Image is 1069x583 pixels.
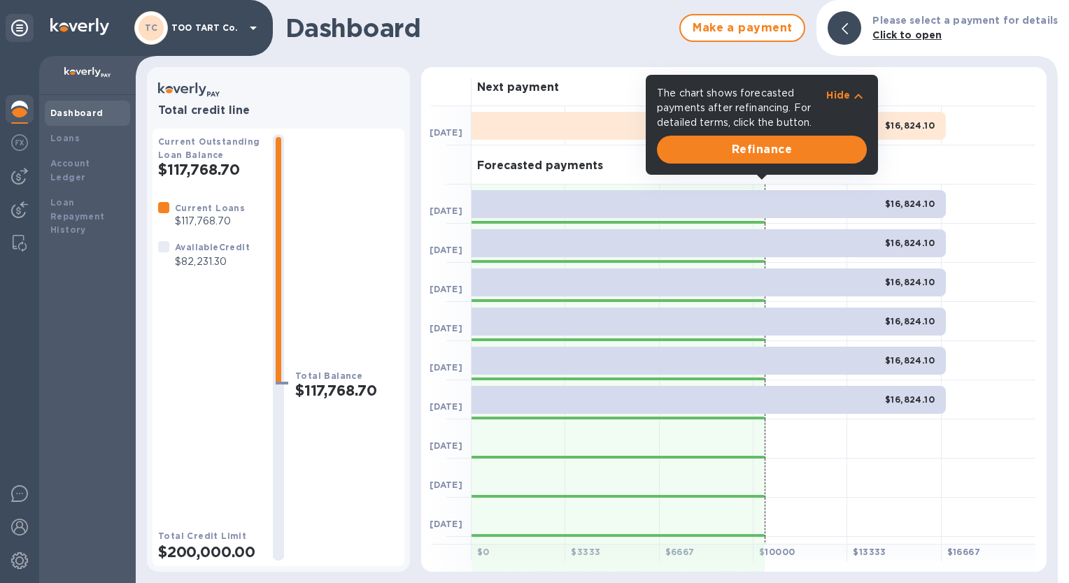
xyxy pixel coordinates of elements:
b: [DATE] [430,480,462,490]
button: Hide [826,88,867,102]
b: [DATE] [430,362,462,373]
b: [DATE] [430,206,462,216]
h3: Next payment [477,81,559,94]
b: [DATE] [430,440,462,451]
button: Refinance [657,136,867,164]
p: $82,231.30 [175,254,250,269]
b: $ 13333 [853,547,886,557]
b: Dashboard [50,108,104,118]
b: Current Loans [175,203,245,213]
span: Refinance [668,141,856,158]
b: Current Outstanding Loan Balance [158,136,260,160]
b: $16,824.10 [885,355,935,366]
img: Foreign exchange [11,134,28,151]
p: $117,768.70 [175,214,245,229]
h3: Total credit line [158,104,399,117]
b: Click to open [872,29,942,41]
b: Total Credit Limit [158,531,246,541]
b: $16,824.10 [885,394,935,405]
b: $ 10000 [759,547,795,557]
b: [DATE] [430,401,462,412]
b: [DATE] [430,519,462,529]
h2: $117,768.70 [158,161,262,178]
b: $ 16667 [947,547,980,557]
b: Loans [50,133,80,143]
b: $16,824.10 [885,199,935,209]
p: TOO TART Co. [171,23,241,33]
div: Unpin categories [6,14,34,42]
b: Available Credit [175,242,250,252]
b: [DATE] [430,127,462,138]
b: $16,824.10 [885,277,935,287]
p: The chart shows forecasted payments after refinancing. For detailed terms, click the button. [657,86,826,130]
h2: $200,000.00 [158,543,262,561]
b: [DATE] [430,284,462,294]
h1: Dashboard [285,13,672,43]
b: $16,824.10 [885,316,935,326]
b: [DATE] [430,245,462,255]
button: Make a payment [679,14,805,42]
b: $16,824.10 [885,120,935,131]
img: Logo [50,18,109,35]
b: Total Balance [295,370,362,381]
b: Account Ledger [50,158,90,182]
h3: Forecasted payments [477,159,603,173]
span: Make a payment [692,20,793,36]
p: Hide [826,88,850,102]
h2: $117,768.70 [295,382,399,399]
b: $16,824.10 [885,238,935,248]
b: TC [145,22,158,33]
b: Loan Repayment History [50,197,105,236]
b: [DATE] [430,323,462,333]
b: Please select a payment for details [872,15,1058,26]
